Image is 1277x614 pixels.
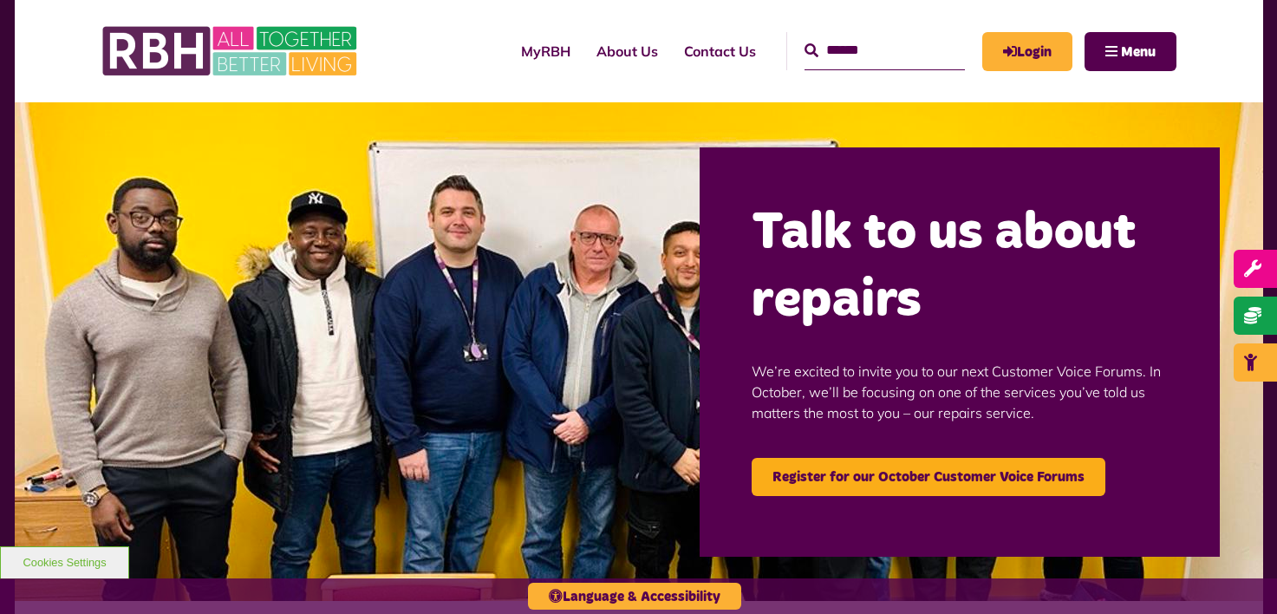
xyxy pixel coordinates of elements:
a: About Us [583,28,671,75]
p: We’re excited to invite you to our next Customer Voice Forums. In October, we’ll be focusing on o... [752,335,1168,449]
h2: Talk to us about repairs [752,199,1168,335]
a: Contact Us [671,28,769,75]
span: Menu [1121,45,1156,59]
button: Navigation [1085,32,1176,71]
button: Language & Accessibility [528,583,741,610]
a: MyRBH [508,28,583,75]
img: RBH [101,17,362,85]
img: Group photo of customers and colleagues at the Lighthouse Project [15,102,1263,601]
a: MyRBH [982,32,1072,71]
a: Register for our October Customer Voice Forums [752,458,1105,496]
